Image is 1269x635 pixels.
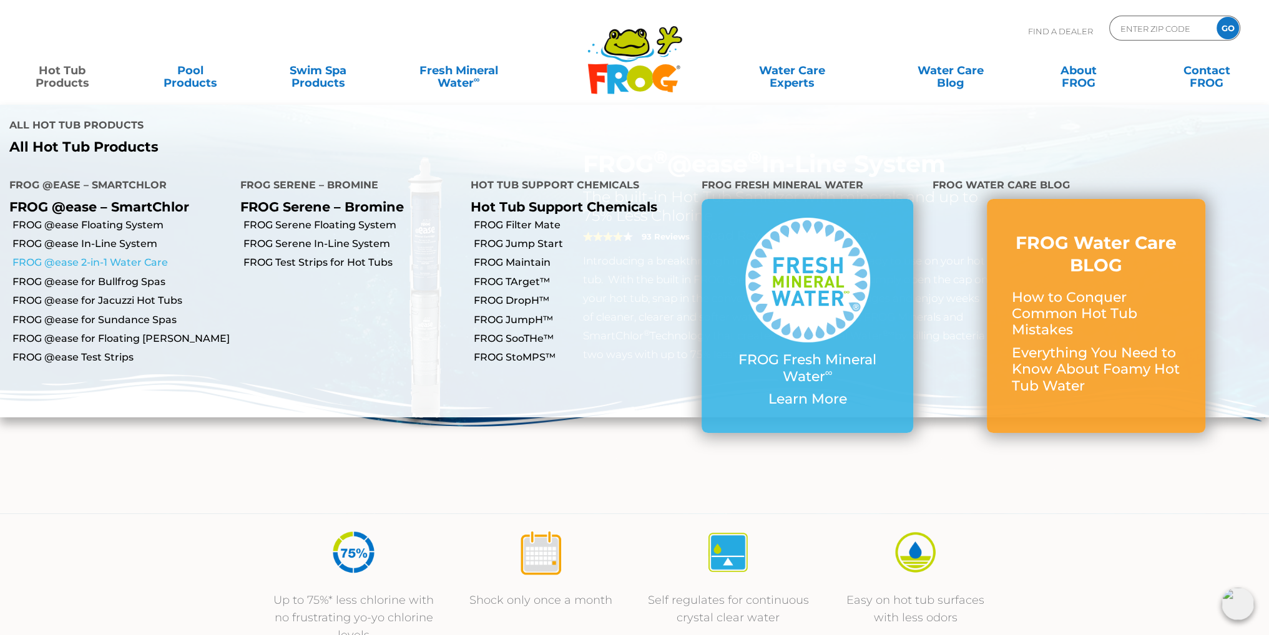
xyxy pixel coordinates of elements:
h4: FROG @ease – SmartChlor [9,174,222,199]
p: Self regulates for continuous crystal clear water [647,591,810,626]
a: AboutFROG [1029,58,1129,83]
a: FROG Serene In-Line System [243,237,462,251]
a: FROG @ease In-Line System [12,237,231,251]
img: icon-atease-easy-on [892,529,939,576]
a: FROG @ease for Jacuzzi Hot Tubs [12,294,231,308]
img: icon-atease-self-regulates [705,529,752,576]
a: FROG Fresh Mineral Water∞ Learn More [727,218,889,414]
p: FROG Fresh Mineral Water [727,352,889,385]
a: FROG @ease 2-in-1 Water Care [12,256,231,269]
p: FROG Serene – Bromine [240,199,453,215]
a: Hot Tub Support Chemicals [471,199,657,215]
p: Shock only once a month [460,591,622,609]
a: Swim SpaProducts [268,58,368,83]
img: icon-atease-75percent-less [330,529,377,576]
p: Find A Dealer [1028,16,1093,47]
sup: ∞ [474,74,480,84]
p: Easy on hot tub surfaces with less odors [835,591,997,626]
a: FROG Maintain [474,256,692,269]
a: FROG DropH™ [474,294,692,308]
a: PoolProducts [140,58,240,83]
h3: FROG Water Care BLOG [1012,231,1180,277]
a: Fresh MineralWater∞ [396,58,521,83]
a: FROG @ease for Floating [PERSON_NAME] [12,332,231,346]
input: GO [1217,17,1239,39]
input: Zip Code Form [1119,19,1203,37]
a: FROG TArget™ [474,275,692,289]
h4: Hot Tub Support Chemicals [471,174,683,199]
a: All Hot Tub Products [9,139,625,155]
img: icon-atease-shock-once [517,529,564,576]
h4: FROG Serene – Bromine [240,174,453,199]
a: FROG @ease Floating System [12,218,231,232]
h4: All Hot Tub Products [9,114,625,139]
img: openIcon [1222,588,1254,620]
a: Water CareBlog [901,58,1001,83]
p: How to Conquer Common Hot Tub Mistakes [1012,289,1180,339]
p: FROG @ease – SmartChlor [9,199,222,215]
a: FROG @ease for Bullfrog Spas [12,275,231,289]
a: FROG Jump Start [474,237,692,251]
a: Water CareExperts [711,58,873,83]
a: FROG SooTHe™ [474,332,692,346]
h4: FROG Fresh Mineral Water [702,174,914,199]
sup: ∞ [825,366,833,379]
a: FROG StoMPS™ [474,351,692,364]
p: Everything You Need to Know About Foamy Hot Tub Water [1012,345,1180,394]
h4: FROG Water Care Blog [932,174,1259,199]
p: Learn More [727,391,889,407]
a: FROG Filter Mate [474,218,692,232]
a: FROG @ease for Sundance Spas [12,313,231,327]
a: FROG @ease Test Strips [12,351,231,364]
a: FROG JumpH™ [474,313,692,327]
a: FROG Serene Floating System [243,218,462,232]
a: Hot TubProducts [12,58,112,83]
a: ContactFROG [1157,58,1256,83]
a: FROG Test Strips for Hot Tubs [243,256,462,269]
a: FROG Water Care BLOG How to Conquer Common Hot Tub Mistakes Everything You Need to Know About Foa... [1012,231,1180,400]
